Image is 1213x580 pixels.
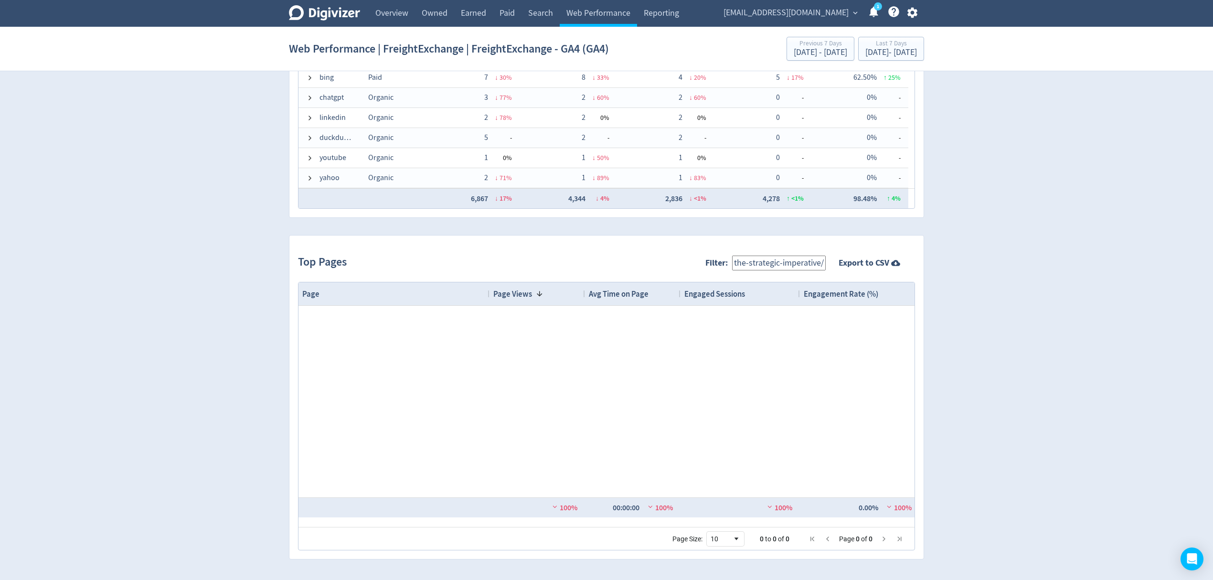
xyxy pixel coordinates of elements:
[484,153,488,162] span: 1
[500,73,512,82] span: 30 %
[368,133,394,142] span: Organic
[765,535,771,543] span: to
[684,289,745,299] span: Engaged Sessions
[319,68,334,87] span: bing
[550,503,560,510] img: negative-performance.svg
[592,153,596,162] span: ↓
[694,173,706,182] span: 83 %
[368,73,382,82] span: Paid
[665,193,682,204] span: 2,836
[780,169,804,187] span: -
[689,173,692,182] span: ↓
[892,194,901,203] span: 4 %
[787,73,790,82] span: ↓
[839,535,854,543] span: Page
[600,194,609,203] span: 4 %
[1181,548,1203,570] div: Open Intercom Messenger
[592,93,596,102] span: ↓
[679,133,682,142] span: 2
[319,169,340,187] span: yahoo
[858,37,924,61] button: Last 7 Days[DATE]- [DATE]
[780,149,804,167] span: -
[679,93,682,102] span: 2
[877,3,879,10] text: 1
[298,254,351,270] h2: Top Pages
[488,129,512,147] span: -
[787,194,790,203] span: ↑
[760,535,764,543] span: 0
[597,93,609,102] span: 60 %
[861,535,867,543] span: of
[493,289,532,299] span: Page Views
[495,93,498,102] span: ↓
[484,73,488,82] span: 7
[319,108,346,127] span: linkedin
[582,93,585,102] span: 2
[877,149,901,167] span: -
[582,153,585,162] span: 1
[791,194,804,203] span: <1 %
[776,73,780,82] span: 5
[763,193,780,204] span: 4,278
[867,173,877,183] span: 0%
[368,153,394,162] span: Organic
[839,257,889,269] strong: Export to CSV
[302,289,319,299] span: Page
[720,5,860,21] button: [EMAIL_ADDRESS][DOMAIN_NAME]
[697,113,706,122] span: 0 %
[589,289,649,299] span: Avg Time on Page
[694,93,706,102] span: 60 %
[776,173,780,183] span: 0
[773,535,777,543] span: 0
[776,153,780,162] span: 0
[732,256,826,270] input: Filter any column...
[597,153,609,162] span: 50 %
[883,73,887,82] span: ↑
[867,113,877,122] span: 0%
[582,73,585,82] span: 8
[865,48,917,57] div: [DATE] - [DATE]
[711,535,733,543] div: 10
[500,173,512,182] span: 71 %
[646,503,673,513] span: 100%
[600,113,609,122] span: 0 %
[495,173,498,182] span: ↓
[368,93,394,102] span: Organic
[874,2,882,11] a: 1
[500,194,512,203] span: 17 %
[877,129,901,147] span: -
[724,5,849,21] span: [EMAIL_ADDRESS][DOMAIN_NAME]
[867,153,877,162] span: 0%
[597,73,609,82] span: 33 %
[484,173,488,183] span: 2
[851,9,860,17] span: expand_more
[689,194,692,203] span: ↓
[895,535,903,543] div: Last Page
[679,73,682,82] span: 4
[880,535,888,543] div: Next Page
[495,113,498,122] span: ↓
[319,88,344,107] span: chatgpt
[500,113,512,122] span: 78 %
[694,73,706,82] span: 20 %
[776,113,780,122] span: 0
[877,108,901,127] span: -
[794,48,847,57] div: [DATE] - [DATE]
[368,173,394,183] span: Organic
[765,503,792,513] span: 100%
[592,73,596,82] span: ↓
[697,153,706,162] span: 0 %
[853,193,877,204] span: 98.48%
[786,535,789,543] span: 0
[646,503,655,510] img: negative-performance.svg
[787,37,854,61] button: Previous 7 Days[DATE] - [DATE]
[484,113,488,122] span: 2
[585,129,609,147] span: -
[484,133,488,142] span: 5
[888,73,901,82] span: 25 %
[706,531,745,547] div: Page Size
[694,194,706,203] span: <1 %
[780,129,804,147] span: -
[780,108,804,127] span: -
[613,498,639,517] div: 00:00:00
